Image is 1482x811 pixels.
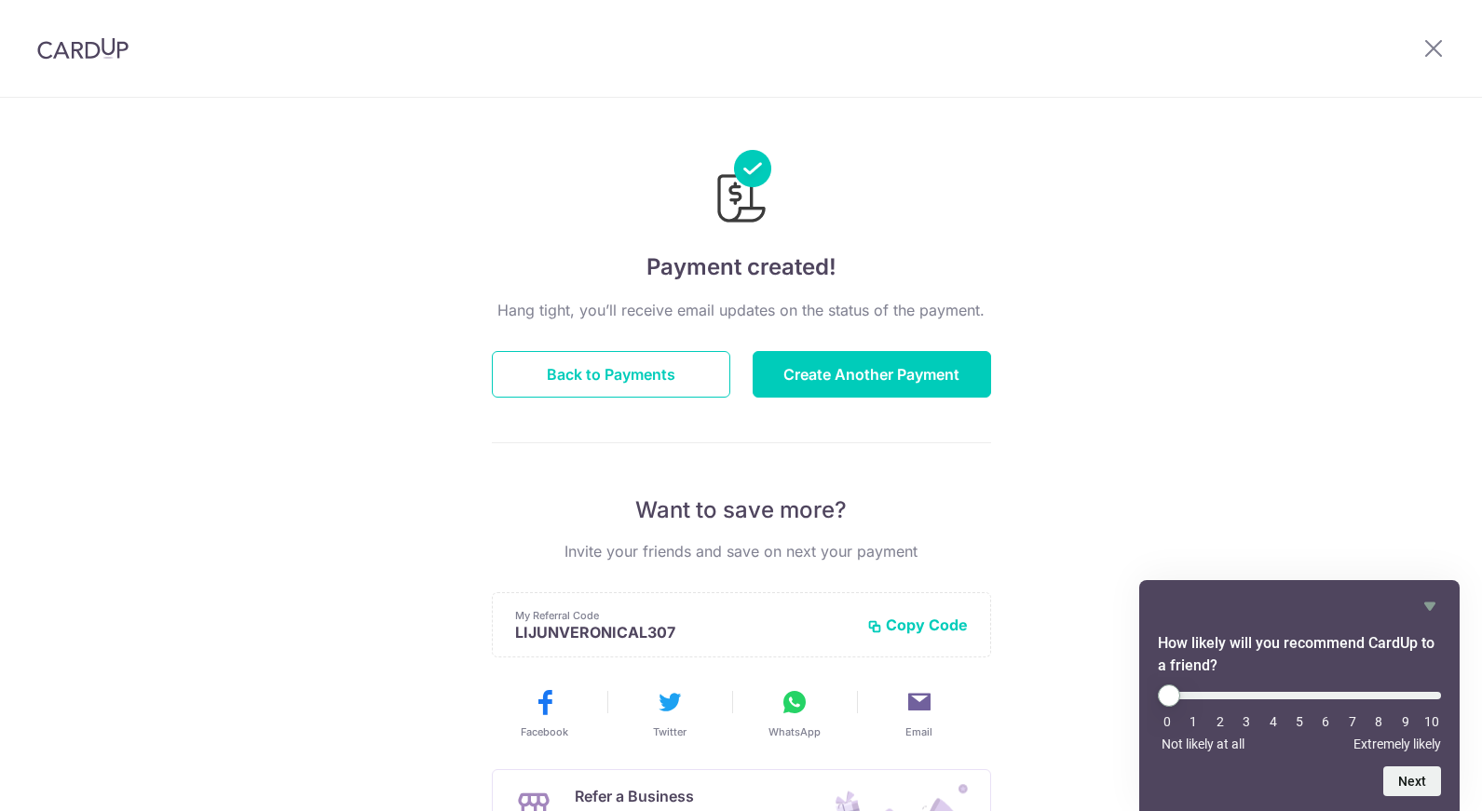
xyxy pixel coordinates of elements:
[492,540,991,562] p: Invite your friends and save on next your payment
[492,299,991,321] p: Hang tight, you’ll receive email updates on the status of the payment.
[1353,737,1441,751] span: Extremely likely
[1343,714,1362,729] li: 7
[1162,737,1244,751] span: Not likely at all
[521,724,568,739] span: Facebook
[1184,714,1203,729] li: 1
[37,37,129,60] img: CardUp
[753,351,991,398] button: Create Another Payment
[653,724,687,739] span: Twitter
[515,623,852,642] p: LIJUNVERONICAL307
[1211,714,1230,729] li: 2
[1369,714,1388,729] li: 8
[905,724,932,739] span: Email
[740,687,850,739] button: WhatsApp
[768,724,821,739] span: WhatsApp
[712,150,771,228] img: Payments
[492,351,730,398] button: Back to Payments
[575,785,779,807] p: Refer a Business
[1422,714,1441,729] li: 10
[1237,714,1256,729] li: 3
[1396,714,1415,729] li: 9
[1158,632,1441,677] h2: How likely will you recommend CardUp to a friend? Select an option from 0 to 10, with 0 being Not...
[615,687,725,739] button: Twitter
[1383,766,1441,796] button: Next question
[492,250,991,284] h4: Payment created!
[864,687,974,739] button: Email
[867,615,968,634] button: Copy Code
[515,608,852,623] p: My Referral Code
[1419,595,1441,617] button: Hide survey
[1264,714,1283,729] li: 4
[1316,714,1335,729] li: 6
[492,495,991,525] p: Want to save more?
[490,687,600,739] button: Facebook
[1290,714,1309,729] li: 5
[1158,684,1441,751] div: How likely will you recommend CardUp to a friend? Select an option from 0 to 10, with 0 being Not...
[1158,714,1176,729] li: 0
[1158,595,1441,796] div: How likely will you recommend CardUp to a friend? Select an option from 0 to 10, with 0 being Not...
